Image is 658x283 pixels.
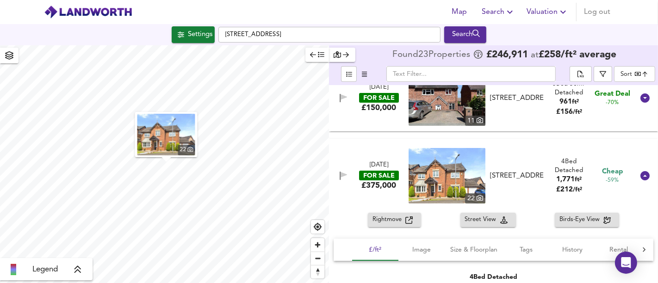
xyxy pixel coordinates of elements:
span: £ 246,911 [486,50,528,60]
span: at [531,51,539,60]
div: [DATE] [370,83,388,92]
span: Valuation [527,6,569,18]
div: Search [447,29,484,41]
div: [STREET_ADDRESS] [490,171,544,181]
button: Find my location [311,220,324,234]
span: / ft² [573,109,582,115]
div: split button [570,66,592,82]
button: Reset bearing to north [311,265,324,278]
div: Run Your Search [444,26,486,43]
span: / ft² [573,187,582,193]
span: Great Deal [595,89,630,99]
span: Street View [465,215,500,225]
div: [STREET_ADDRESS] [490,93,544,103]
img: logo [44,5,132,19]
div: Summerhill Park, Wrexham, LL11 4SY [486,171,547,181]
img: property thumbnail [137,114,195,155]
span: Image [404,244,439,256]
span: Search [482,6,515,18]
span: Rightmove [372,215,405,225]
input: Text Filter... [386,66,556,82]
div: [DATE] [370,161,388,170]
span: -70% [606,99,619,107]
span: Log out [584,6,610,18]
svg: Show Details [639,92,651,104]
div: 4 Bed Detached [547,157,591,175]
div: 22 [465,193,485,203]
div: Found 23 Propert ies [392,50,472,60]
span: Cheap [602,167,623,177]
div: FOR SALE [359,93,399,103]
a: property thumbnail 22 [409,148,485,203]
span: Tags [509,244,544,256]
div: 11 [465,116,485,126]
img: property thumbnail [409,70,485,126]
span: History [555,244,590,256]
div: Heol Hyfryd, Gwersyllt, Wrexham, LL11 4EU [486,93,547,103]
img: property thumbnail [409,148,485,203]
a: property thumbnail 22 [137,114,195,155]
button: Zoom out [311,252,324,265]
input: Enter a location... [218,27,441,43]
button: Zoom in [311,238,324,252]
button: Street View [460,213,516,227]
button: Search [478,3,519,21]
span: Map [448,6,471,18]
a: property thumbnail 11 [409,70,485,126]
div: £375,000 [361,180,396,191]
span: £/ft² [358,244,393,256]
div: Click to configure Search Settings [172,26,215,43]
span: £ 212 [556,186,582,193]
div: 3 Bed Semi-Detached [547,80,591,98]
div: Sort [614,66,655,82]
div: Open Intercom Messenger [615,252,637,274]
button: Map [445,3,474,21]
div: Sort [621,70,632,79]
span: -59% [606,177,619,185]
svg: Show Details [639,170,651,181]
div: £150,000 [361,103,396,113]
span: £ 156 [556,109,582,116]
button: Log out [580,3,614,21]
div: 4 Bed Detached [470,272,517,282]
div: [DATE]FOR SALE£150,000 property thumbnail 11 [STREET_ADDRESS]3Bed Semi-Detached961ft²£156/ft² Gre... [329,65,658,131]
span: Size & Floorplan [450,244,497,256]
span: Rental [601,244,636,256]
span: 1,771 [556,176,575,183]
span: Reset bearing to north [311,265,324,278]
span: £ 258 / ft² average [539,50,616,60]
span: ft² [575,177,582,183]
span: Birds-Eye View [559,215,603,225]
button: property thumbnail 22 [135,112,198,157]
div: 22 [178,145,195,155]
div: FOR SALE [359,171,399,180]
span: 961 [559,98,572,105]
span: ft² [572,99,579,105]
span: Legend [32,264,58,275]
div: [DATE]FOR SALE£375,000 property thumbnail 22 [STREET_ADDRESS]4Bed Detached1,771ft²£212/ft² Cheap-59% [329,139,658,213]
button: Settings [172,26,215,43]
div: Settings [188,29,212,41]
button: Search [444,26,486,43]
button: Valuation [523,3,572,21]
button: Rightmove [368,213,421,227]
button: Birds-Eye View [555,213,619,227]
